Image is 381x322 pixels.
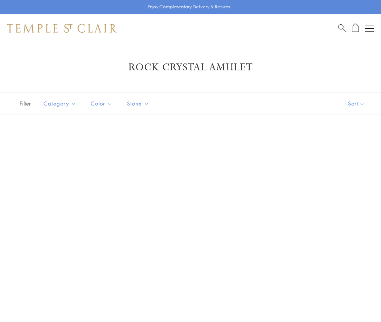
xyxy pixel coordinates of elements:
[40,99,82,108] span: Category
[122,95,155,112] button: Stone
[38,95,82,112] button: Category
[332,92,381,115] button: Show sort by
[123,99,155,108] span: Stone
[338,24,346,33] a: Search
[352,24,359,33] a: Open Shopping Bag
[18,61,363,74] h1: Rock Crystal Amulet
[148,3,230,11] p: Enjoy Complimentary Delivery & Returns
[85,95,118,112] button: Color
[87,99,118,108] span: Color
[365,24,374,33] button: Open navigation
[7,24,117,33] img: Temple St. Clair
